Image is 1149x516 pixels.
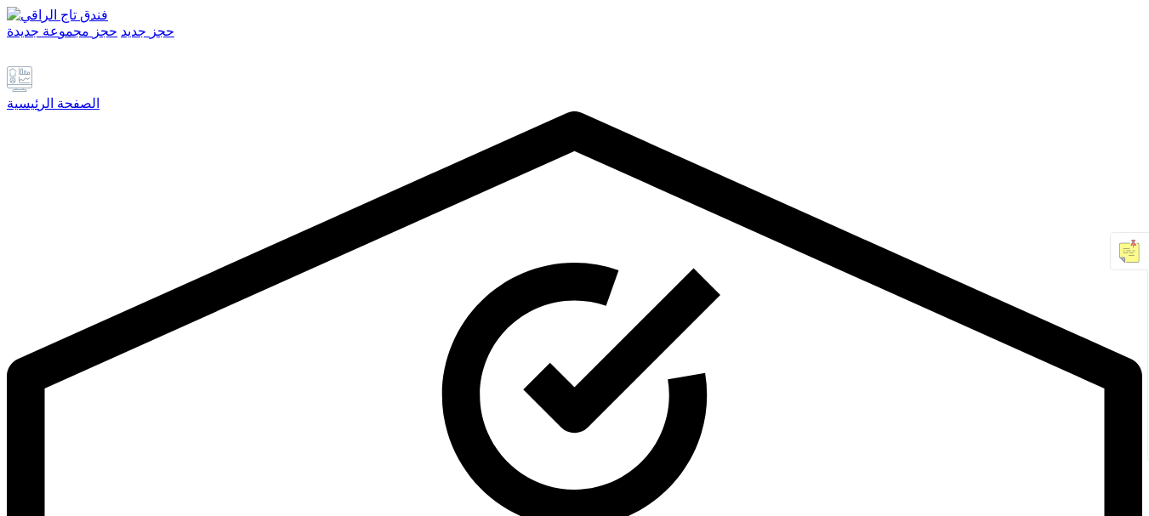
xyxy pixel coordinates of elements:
[121,24,174,38] a: حجز جديد
[7,7,108,23] img: فندق تاج الراقي
[32,51,54,65] a: إعدادات
[7,7,1142,23] a: فندق تاج الراقي
[7,96,100,111] font: الصفحة الرئيسية
[7,51,29,65] a: يدعم
[7,66,1142,111] a: الصفحة الرئيسية
[58,51,77,65] a: تعليقات الموظفين
[7,24,117,38] a: حجز مجموعة جديدة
